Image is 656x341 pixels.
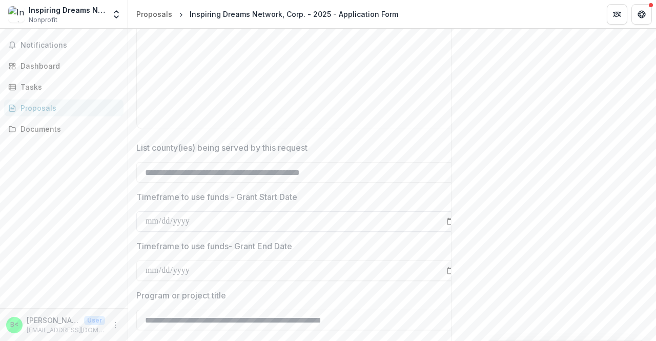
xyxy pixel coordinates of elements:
[4,37,124,53] button: Notifications
[27,326,105,335] p: [EMAIL_ADDRESS][DOMAIN_NAME]
[20,61,115,71] div: Dashboard
[8,6,25,23] img: Inspiring Dreams Network, Corp.
[4,121,124,137] a: Documents
[29,5,105,15] div: Inspiring Dreams Network, Corp.
[20,124,115,134] div: Documents
[4,57,124,74] a: Dashboard
[109,319,121,331] button: More
[20,82,115,92] div: Tasks
[20,41,119,50] span: Notifications
[631,4,652,25] button: Get Help
[136,9,172,19] div: Proposals
[132,7,176,22] a: Proposals
[4,99,124,116] a: Proposals
[4,78,124,95] a: Tasks
[607,4,627,25] button: Partners
[136,240,292,252] p: Timeframe to use funds- Grant End Date
[109,4,124,25] button: Open entity switcher
[136,289,226,302] p: Program or project title
[190,9,398,19] div: Inspiring Dreams Network, Corp. - 2025 - Application Form
[132,7,402,22] nav: breadcrumb
[27,315,80,326] p: [PERSON_NAME] <[EMAIL_ADDRESS][DOMAIN_NAME]>
[10,322,18,328] div: Barbara Brady <drbarbbrady@inspiringdreamsnetwork.org>
[29,15,57,25] span: Nonprofit
[84,316,105,325] p: User
[20,103,115,113] div: Proposals
[136,142,307,154] p: List county(ies) being served by this request
[136,191,297,203] p: Timeframe to use funds - Grant Start Date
